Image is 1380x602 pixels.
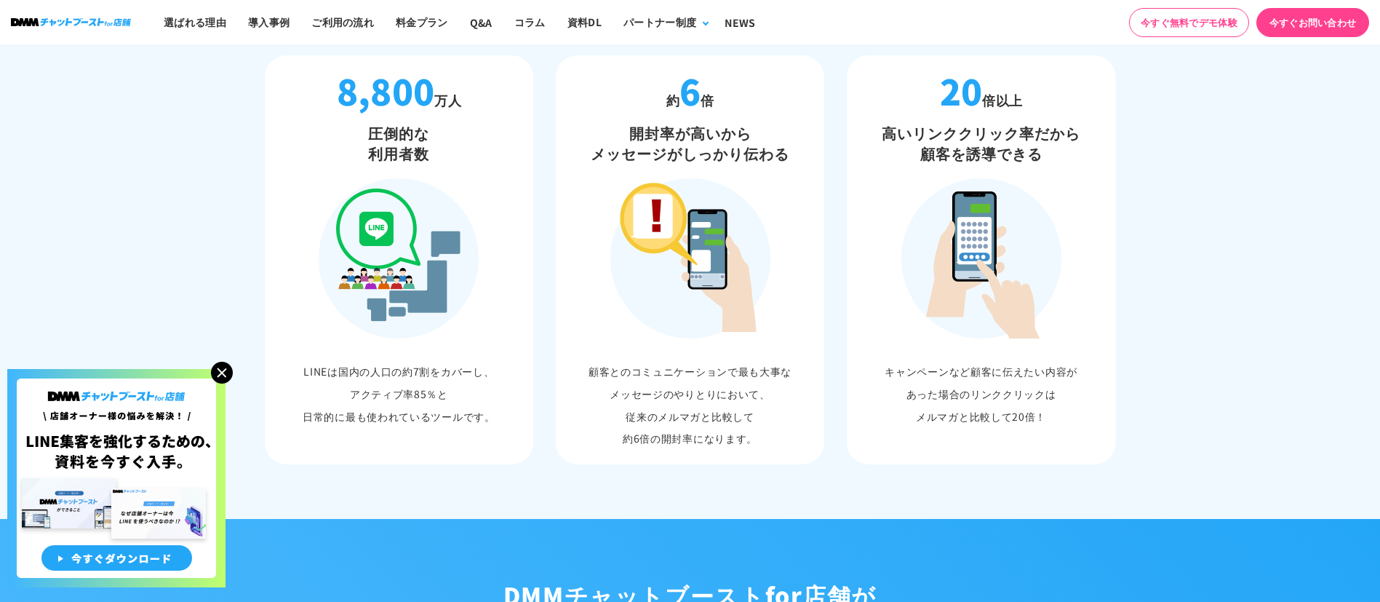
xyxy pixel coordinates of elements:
img: ロゴ [11,18,131,26]
a: 今すぐお問い合わせ [1256,8,1369,37]
h3: 開封率が高いから メッセージがしっかり伝わる [563,123,818,164]
h3: 圧倒的な 利用者数 [272,123,527,164]
strong: 20 [940,65,983,116]
img: 店舗オーナー様の悩みを解決!LINE集客を狂化するための資料を今すぐ入手! [7,369,226,587]
p: キャンペーンなど顧客に伝えたい内容が あった場合のリンククリックは メルマガと比較して20倍！ [854,360,1109,427]
div: パートナー制度 [623,15,696,30]
a: 今すぐ無料でデモ体験 [1129,8,1249,37]
p: 万人 [272,70,527,112]
p: 倍以上 [854,70,1109,112]
h3: 高いリンククリック率だから 顧客を誘導できる [854,123,1109,164]
strong: 6 [679,65,701,116]
p: 顧客とのコミュニケーションで最も大事な メッセージのやりとりにおいて、 従来のメルマガと比較して 約6倍の開封率になります。 [563,360,818,450]
a: 店舗オーナー様の悩みを解決!LINE集客を狂化するための資料を今すぐ入手! [7,369,226,387]
strong: 8,800 [337,65,435,116]
p: LINEは国内の人口の約7割をカバーし、 アクティブ率85％と 日常的に最も使われているツールです。 [272,360,527,427]
p: 約 倍 [563,70,818,112]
